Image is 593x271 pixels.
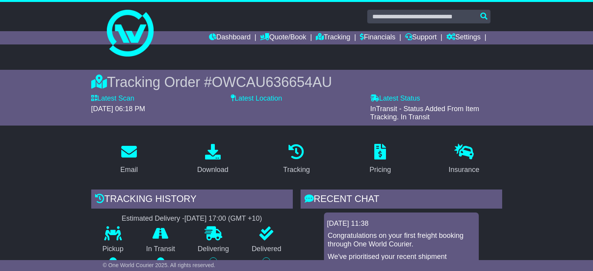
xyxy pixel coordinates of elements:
p: Delivering [186,245,240,253]
div: Tracking history [91,190,293,211]
a: Dashboard [209,31,251,44]
div: Download [197,165,228,175]
label: Latest Scan [91,94,135,103]
div: Estimated Delivery - [91,214,293,223]
div: [DATE] 17:00 (GMT +10) [184,214,262,223]
label: Latest Location [231,94,282,103]
div: [DATE] 11:38 [327,220,476,228]
div: Tracking [283,165,310,175]
a: Download [192,141,234,178]
a: Settings [446,31,481,44]
a: Financials [360,31,395,44]
a: Insurance [444,141,485,178]
div: Email [120,165,138,175]
a: Tracking [278,141,315,178]
span: OWCAU636654AU [212,74,332,90]
span: © One World Courier 2025. All rights reserved. [103,262,216,268]
a: Pricing [365,141,396,178]
p: Delivered [240,245,292,253]
a: Tracking [316,31,350,44]
div: Tracking Order # [91,74,502,90]
div: Insurance [449,165,480,175]
a: Email [115,141,143,178]
a: Support [405,31,437,44]
div: RECENT CHAT [301,190,502,211]
a: Quote/Book [260,31,306,44]
label: Latest Status [370,94,420,103]
span: [DATE] 06:18 PM [91,105,145,113]
p: In Transit [135,245,186,253]
p: Congratulations on your first freight booking through One World Courier. [328,232,475,248]
span: InTransit - Status Added From Item Tracking. In Transit [370,105,479,121]
p: Pickup [91,245,135,253]
div: Pricing [370,165,391,175]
